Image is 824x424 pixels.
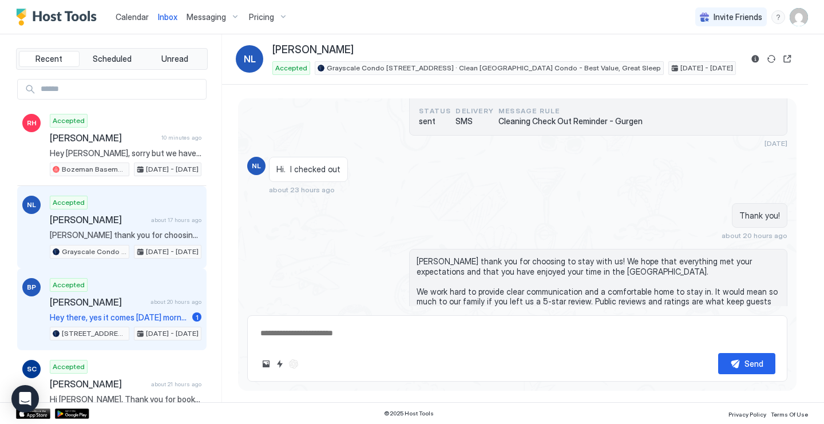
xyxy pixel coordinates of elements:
button: Open reservation [781,52,794,66]
span: Hi. I checked out [276,164,340,175]
span: SC [27,364,37,374]
span: [PERSON_NAME] [50,296,146,308]
span: Grayscale Condo [STREET_ADDRESS] · Clean [GEOGRAPHIC_DATA] Condo - Best Value, Great Sleep [327,63,661,73]
span: Invite Friends [714,12,762,22]
span: Inbox [158,12,177,22]
span: Calendar [116,12,149,22]
a: Calendar [116,11,149,23]
span: SMS [455,116,494,126]
span: [DATE] - [DATE] [146,164,199,175]
button: Upload image [259,357,273,371]
span: Recent [35,54,62,64]
span: sent [419,116,451,126]
span: [PERSON_NAME] [50,132,157,144]
div: tab-group [16,48,208,70]
span: Accepted [275,63,307,73]
button: Recent [19,51,80,67]
span: [PERSON_NAME] thank you for choosing to stay with us! We hope that everything met your expectatio... [417,256,780,336]
span: Hey [PERSON_NAME], sorry but we have someone checking in this evening. Sorry I somehow missed you... [50,148,201,158]
span: about 23 hours ago [269,185,335,194]
button: Sync reservation [764,52,778,66]
button: Send [718,353,775,374]
span: RH [27,118,37,128]
span: Accepted [53,280,85,290]
span: Thank you! [739,211,780,221]
a: Host Tools Logo [16,9,102,26]
a: Inbox [158,11,177,23]
span: Delivery [455,106,494,116]
span: [PERSON_NAME] thank you for choosing to stay with us! We hope that everything met your expectatio... [50,230,201,240]
span: Hey there, yes it comes [DATE] morning, so [DATE] night it should be out at the curb. I have a no... [50,312,188,323]
span: [DATE] - [DATE] [680,63,733,73]
span: Terms Of Use [771,411,808,418]
span: © 2025 Host Tools [384,410,434,417]
span: 1 [196,313,199,322]
span: Pricing [249,12,274,22]
button: Reservation information [748,52,762,66]
div: User profile [790,8,808,26]
span: NL [244,52,256,66]
button: Unread [144,51,205,67]
span: [DATE] - [DATE] [146,247,199,257]
span: about 21 hours ago [151,381,201,388]
span: about 20 hours ago [150,298,201,306]
div: Open Intercom Messenger [11,385,39,413]
span: Bozeman Basement · Charming 2-Bedroom Apartment – Walk to Downtown! [62,164,126,175]
span: 10 minutes ago [161,134,201,141]
div: menu [771,10,785,24]
button: Scheduled [82,51,142,67]
span: Hi [PERSON_NAME], Thank you for booking our place. I'll send you more details including check-in ... [50,394,201,405]
span: Accepted [53,197,85,208]
a: App Store [16,409,50,419]
span: [PERSON_NAME] [50,378,146,390]
span: Messaging [187,12,226,22]
a: Privacy Policy [728,407,766,419]
span: NL [27,200,36,210]
span: Privacy Policy [728,411,766,418]
span: Grayscale Condo [STREET_ADDRESS] · Clean [GEOGRAPHIC_DATA] Condo - Best Value, Great Sleep [62,247,126,257]
span: [PERSON_NAME] [50,214,146,225]
span: status [419,106,451,116]
span: Cleaning Check Out Reminder - Gurgen [498,116,643,126]
span: Accepted [53,116,85,126]
div: Send [744,358,763,370]
input: Input Field [36,80,206,99]
span: Accepted [53,362,85,372]
button: Quick reply [273,357,287,371]
a: Google Play Store [55,409,89,419]
a: Terms Of Use [771,407,808,419]
span: BP [27,282,36,292]
span: [STREET_ADDRESS] · Relaxing [US_STATE] Condo | Clean & Quality Linens [62,328,126,339]
span: NL [252,161,261,171]
span: about 17 hours ago [151,216,201,224]
span: [DATE] [764,139,787,148]
span: Scheduled [93,54,132,64]
span: [DATE] - [DATE] [146,328,199,339]
span: about 20 hours ago [722,231,787,240]
span: Unread [161,54,188,64]
span: [PERSON_NAME] [272,43,354,57]
span: Message Rule [498,106,643,116]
